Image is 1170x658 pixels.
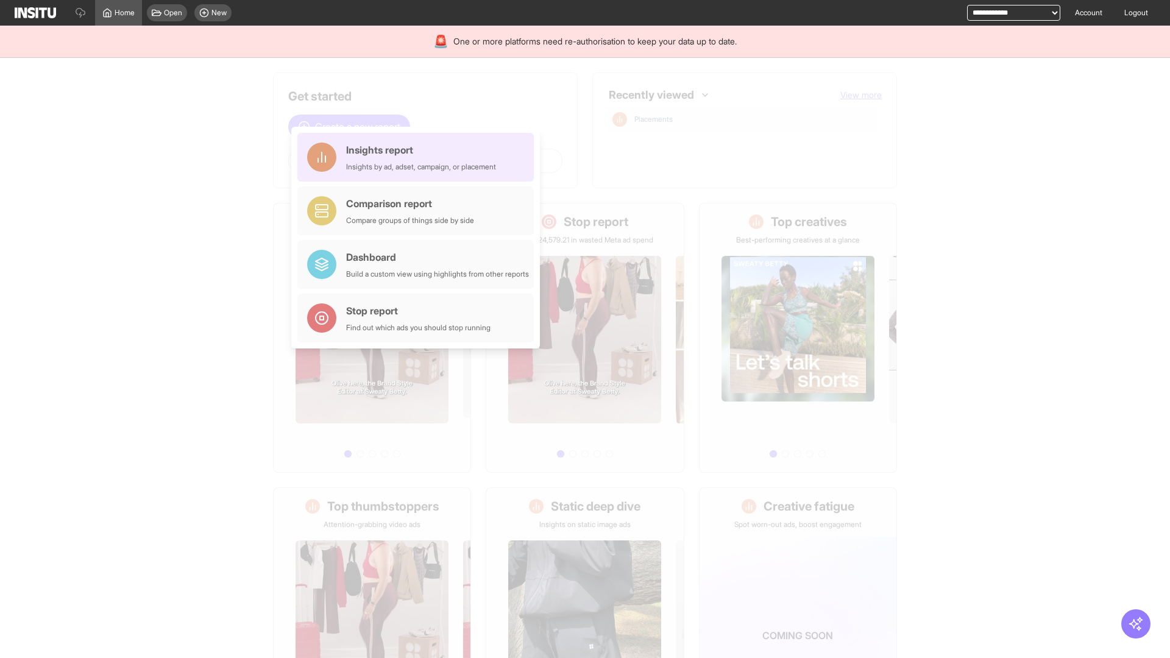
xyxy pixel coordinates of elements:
[346,250,529,264] div: Dashboard
[15,7,56,18] img: Logo
[346,303,491,318] div: Stop report
[346,162,496,172] div: Insights by ad, adset, campaign, or placement
[211,8,227,18] span: New
[164,8,182,18] span: Open
[453,35,737,48] span: One or more platforms need re-authorisation to keep your data up to date.
[346,269,529,279] div: Build a custom view using highlights from other reports
[115,8,135,18] span: Home
[346,143,496,157] div: Insights report
[433,33,448,50] div: 🚨
[346,323,491,333] div: Find out which ads you should stop running
[346,196,474,211] div: Comparison report
[346,216,474,225] div: Compare groups of things side by side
